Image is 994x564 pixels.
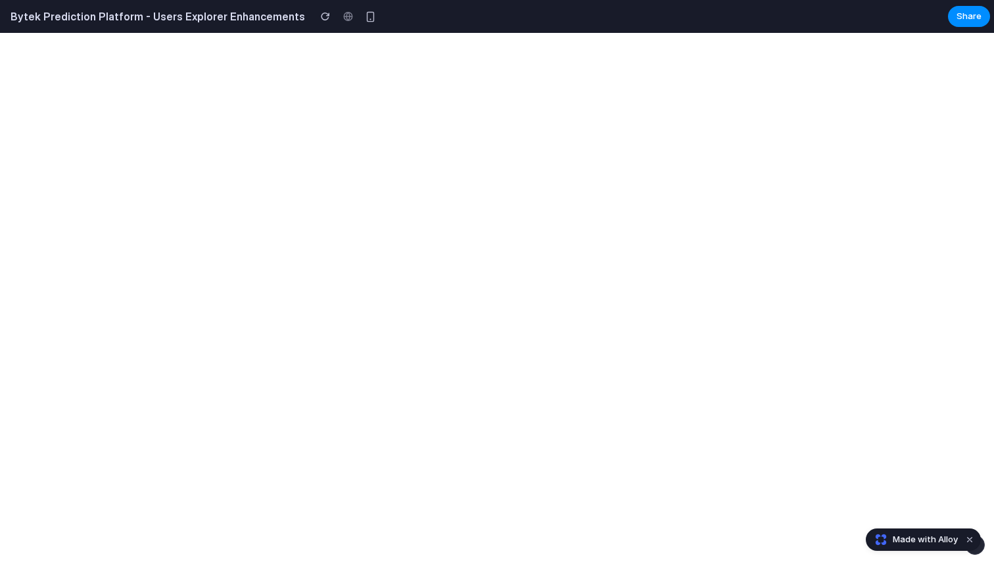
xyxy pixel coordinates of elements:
[962,532,978,548] button: Dismiss watermark
[893,533,958,546] span: Made with Alloy
[948,6,990,27] button: Share
[957,10,982,23] span: Share
[5,9,305,24] h2: Bytek Prediction Platform - Users Explorer Enhancements
[866,533,959,546] a: Made with Alloy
